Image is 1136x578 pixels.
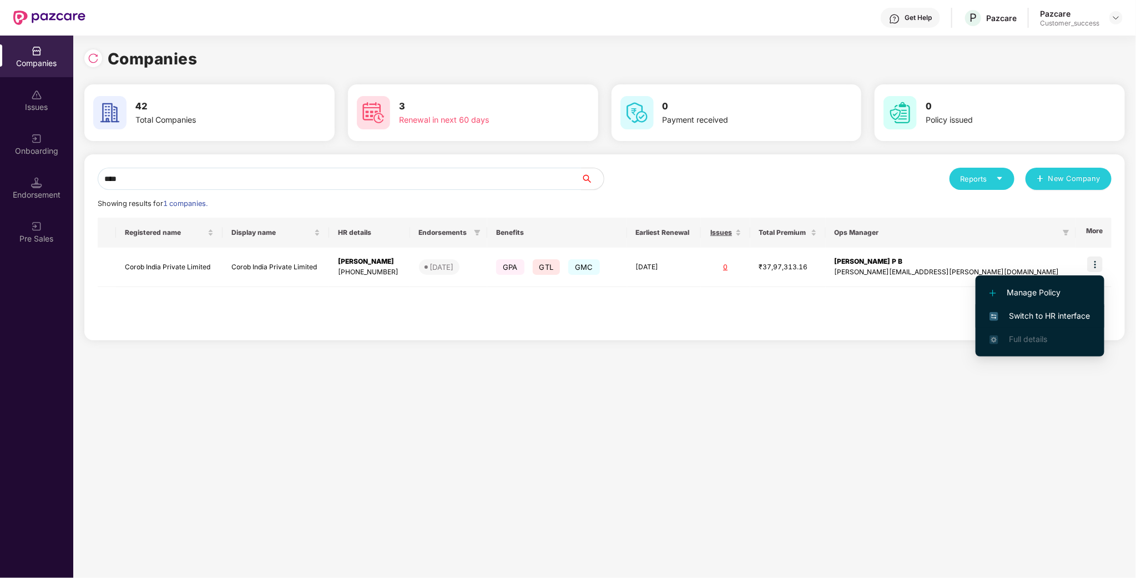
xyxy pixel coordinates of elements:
img: svg+xml;base64,PHN2ZyBpZD0iRHJvcGRvd24tMzJ4MzIiIHhtbG5zPSJodHRwOi8vd3d3LnczLm9yZy8yMDAwL3N2ZyIgd2... [1112,13,1120,22]
button: search [581,168,604,190]
img: svg+xml;base64,PHN2ZyBpZD0iQ29tcGFuaWVzIiB4bWxucz0iaHR0cDovL3d3dy53My5vcmcvMjAwMC9zdmciIHdpZHRoPS... [31,46,42,57]
img: svg+xml;base64,PHN2ZyB3aWR0aD0iMTQuNSIgaGVpZ2h0PSIxNC41IiB2aWV3Qm94PSIwIDAgMTYgMTYiIGZpbGw9Im5vbm... [31,177,42,188]
span: GMC [568,259,600,275]
span: P [970,11,977,24]
span: caret-down [996,175,1003,182]
th: Registered name [116,218,223,248]
span: filter [1063,229,1069,236]
div: Policy issued [926,114,1078,126]
img: svg+xml;base64,PHN2ZyB4bWxucz0iaHR0cDovL3d3dy53My5vcmcvMjAwMC9zdmciIHdpZHRoPSI2MCIgaGVpZ2h0PSI2MC... [93,96,127,129]
img: svg+xml;base64,PHN2ZyBpZD0iSGVscC0zMngzMiIgeG1sbnM9Imh0dHA6Ly93d3cudzMub3JnLzIwMDAvc3ZnIiB3aWR0aD... [889,13,900,24]
h3: 42 [135,99,287,114]
span: Manage Policy [989,287,1090,299]
div: [PERSON_NAME][EMAIL_ADDRESS][PERSON_NAME][DOMAIN_NAME] [835,267,1067,278]
th: HR details [329,218,410,248]
td: Corob India Private Limited [116,248,223,287]
span: Registered name [125,228,205,237]
span: Issues [710,228,733,237]
span: filter [474,229,481,236]
div: Payment received [663,114,815,126]
span: Switch to HR interface [989,310,1090,322]
div: [PHONE_NUMBER] [338,267,401,278]
div: Pazcare [1040,8,1099,19]
th: Earliest Renewal [627,218,701,248]
div: Pazcare [986,13,1017,23]
img: svg+xml;base64,PHN2ZyB4bWxucz0iaHR0cDovL3d3dy53My5vcmcvMjAwMC9zdmciIHdpZHRoPSI2MCIgaGVpZ2h0PSI2MC... [357,96,390,129]
span: plus [1037,175,1044,184]
h1: Companies [108,47,198,71]
th: Benefits [487,218,627,248]
td: Corob India Private Limited [223,248,329,287]
th: More [1076,218,1112,248]
div: Total Companies [135,114,287,126]
div: Customer_success [1040,19,1099,28]
h3: 0 [926,99,1078,114]
th: Issues [701,218,750,248]
img: svg+xml;base64,PHN2ZyBpZD0iUmVsb2FkLTMyeDMyIiB4bWxucz0iaHR0cDovL3d3dy53My5vcmcvMjAwMC9zdmciIHdpZH... [88,53,99,64]
span: filter [472,226,483,239]
img: icon [1087,257,1103,272]
div: [PERSON_NAME] [338,257,401,267]
span: Total Premium [759,228,809,237]
img: svg+xml;base64,PHN2ZyB4bWxucz0iaHR0cDovL3d3dy53My5vcmcvMjAwMC9zdmciIHdpZHRoPSI2MCIgaGVpZ2h0PSI2MC... [620,96,654,129]
img: svg+xml;base64,PHN2ZyB4bWxucz0iaHR0cDovL3d3dy53My5vcmcvMjAwMC9zdmciIHdpZHRoPSIxNi4zNjMiIGhlaWdodD... [989,335,998,344]
th: Total Premium [750,218,826,248]
img: svg+xml;base64,PHN2ZyB3aWR0aD0iMjAiIGhlaWdodD0iMjAiIHZpZXdCb3g9IjAgMCAyMCAyMCIgZmlsbD0ibm9uZSIgeG... [31,133,42,144]
img: svg+xml;base64,PHN2ZyBpZD0iSXNzdWVzX2Rpc2FibGVkIiB4bWxucz0iaHR0cDovL3d3dy53My5vcmcvMjAwMC9zdmciIH... [31,89,42,100]
th: Display name [223,218,329,248]
div: 0 [710,262,741,273]
img: svg+xml;base64,PHN2ZyB4bWxucz0iaHR0cDovL3d3dy53My5vcmcvMjAwMC9zdmciIHdpZHRoPSIxMi4yMDEiIGhlaWdodD... [989,290,996,296]
span: Display name [231,228,312,237]
span: Ops Manager [835,228,1058,237]
h3: 3 [399,99,551,114]
img: svg+xml;base64,PHN2ZyB3aWR0aD0iMjAiIGhlaWdodD0iMjAiIHZpZXdCb3g9IjAgMCAyMCAyMCIgZmlsbD0ibm9uZSIgeG... [31,221,42,232]
span: GPA [496,259,524,275]
td: [DATE] [627,248,701,287]
div: ₹37,97,313.16 [759,262,817,273]
h3: 0 [663,99,815,114]
span: 1 companies. [163,199,208,208]
span: Full details [1009,334,1048,344]
span: filter [1061,226,1072,239]
span: Endorsements [419,228,469,237]
div: Reports [961,173,1003,184]
button: plusNew Company [1026,168,1112,190]
img: svg+xml;base64,PHN2ZyB4bWxucz0iaHR0cDovL3d3dy53My5vcmcvMjAwMC9zdmciIHdpZHRoPSI2MCIgaGVpZ2h0PSI2MC... [883,96,917,129]
img: svg+xml;base64,PHN2ZyB4bWxucz0iaHR0cDovL3d3dy53My5vcmcvMjAwMC9zdmciIHdpZHRoPSIxNiIgaGVpZ2h0PSIxNi... [989,312,998,321]
div: Renewal in next 60 days [399,114,551,126]
span: search [581,174,604,183]
div: [PERSON_NAME] P B [835,257,1067,267]
span: GTL [533,259,561,275]
span: Showing results for [98,199,208,208]
div: Get Help [905,13,932,22]
div: [DATE] [430,262,454,273]
img: New Pazcare Logo [13,11,85,25]
span: New Company [1048,173,1101,184]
